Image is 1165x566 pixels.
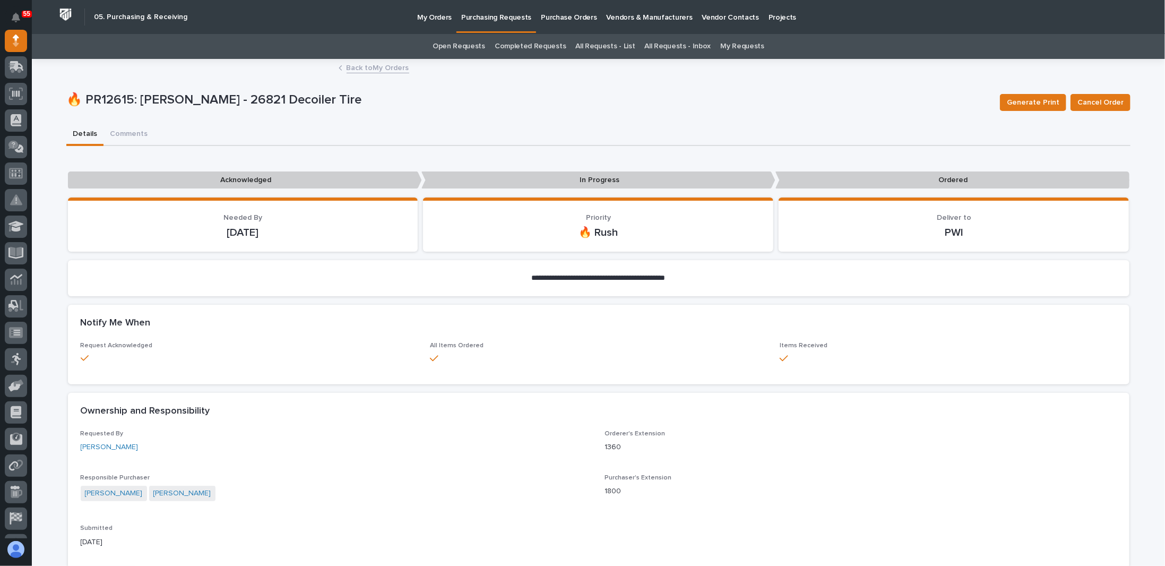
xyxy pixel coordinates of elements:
span: Generate Print [1007,96,1059,109]
button: Notifications [5,6,27,29]
p: 🔥 Rush [436,226,761,239]
span: Responsible Purchaser [81,475,150,481]
span: Purchaser's Extension [605,475,672,481]
a: [PERSON_NAME] [153,488,211,499]
a: Completed Requests [495,34,566,59]
button: Cancel Order [1071,94,1131,111]
span: Orderer's Extension [605,431,666,437]
h2: Ownership and Responsibility [81,406,210,417]
a: Open Requests [433,34,485,59]
h2: 05. Purchasing & Receiving [94,13,187,22]
div: Notifications55 [13,13,27,30]
button: users-avatar [5,538,27,561]
p: In Progress [421,171,775,189]
p: Ordered [775,171,1129,189]
p: 55 [23,10,30,18]
a: [PERSON_NAME] [85,488,143,499]
p: 1800 [605,486,1117,497]
p: PWI [791,226,1116,239]
img: Workspace Logo [56,5,75,24]
span: Needed By [223,214,262,221]
span: Cancel Order [1077,96,1124,109]
p: 🔥 PR12615: [PERSON_NAME] - 26821 Decoiler Tire [66,92,991,108]
p: 1360 [605,442,1117,453]
span: Deliver to [937,214,971,221]
a: My Requests [720,34,764,59]
span: All Items Ordered [430,342,484,349]
button: Comments [103,124,154,146]
span: Items Received [780,342,827,349]
a: Back toMy Orders [347,61,409,73]
span: Submitted [81,525,113,531]
a: [PERSON_NAME] [81,442,139,453]
h2: Notify Me When [81,318,151,329]
button: Generate Print [1000,94,1066,111]
p: Acknowledged [68,171,422,189]
span: Request Acknowledged [81,342,153,349]
button: Details [66,124,103,146]
span: Priority [586,214,611,221]
a: All Requests - Inbox [645,34,711,59]
span: Requested By [81,431,124,437]
a: All Requests - List [575,34,635,59]
p: [DATE] [81,226,405,239]
p: [DATE] [81,537,592,548]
